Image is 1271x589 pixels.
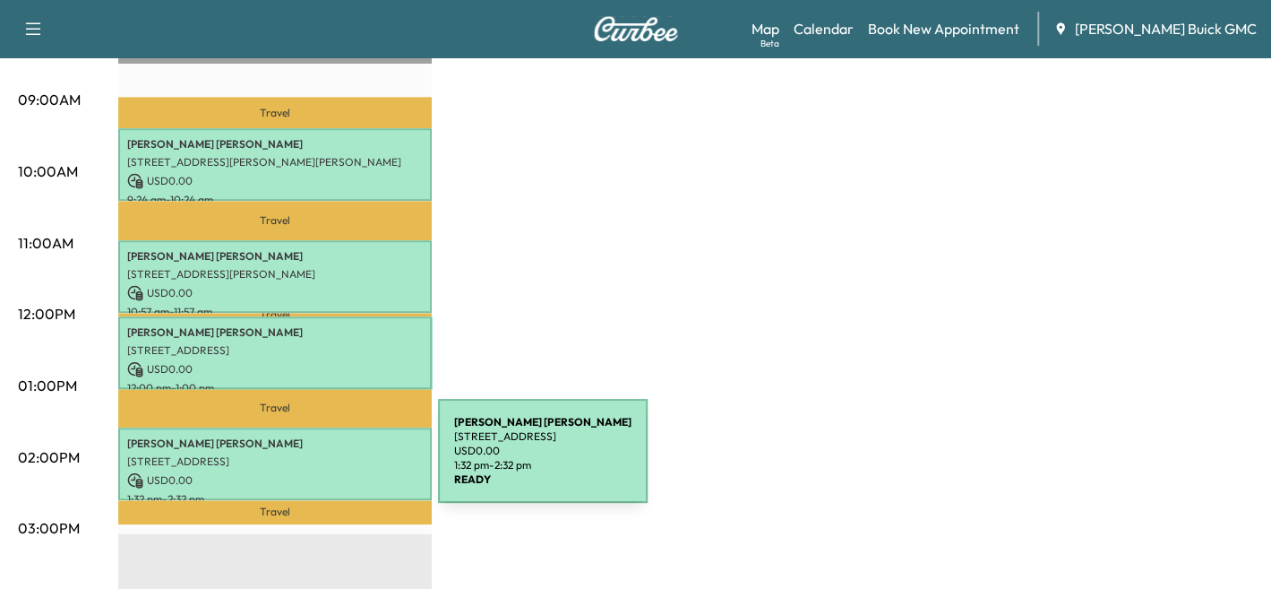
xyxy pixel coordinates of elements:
p: 10:00AM [18,160,78,182]
p: [STREET_ADDRESS] [127,343,423,358]
p: [PERSON_NAME] [PERSON_NAME] [127,137,423,152]
p: [STREET_ADDRESS][PERSON_NAME] [127,267,423,282]
p: Travel [118,97,432,128]
a: Book New Appointment [868,18,1019,39]
p: 9:24 am - 10:24 am [127,193,423,207]
p: Travel [118,313,432,316]
p: 1:32 pm - 2:32 pm [127,492,423,507]
span: [PERSON_NAME] Buick GMC [1075,18,1257,39]
p: Travel [118,201,432,240]
p: [STREET_ADDRESS] [127,455,423,469]
img: Curbee Logo [593,16,679,41]
p: [PERSON_NAME] [PERSON_NAME] [127,325,423,340]
p: [PERSON_NAME] [PERSON_NAME] [127,249,423,264]
a: MapBeta [751,18,779,39]
p: [STREET_ADDRESS][PERSON_NAME][PERSON_NAME] [127,155,423,169]
p: 11:00AM [18,232,73,254]
p: USD 0.00 [127,361,423,377]
p: Travel [118,500,432,524]
p: Travel [118,389,432,428]
p: 12:00PM [18,303,75,325]
p: USD 0.00 [127,472,423,489]
p: 01:00PM [18,375,77,396]
p: 10:57 am - 11:57 am [127,305,423,319]
p: USD 0.00 [127,173,423,189]
p: USD 0.00 [127,285,423,301]
div: Beta [760,37,779,50]
a: Calendar [794,18,854,39]
p: [PERSON_NAME] [PERSON_NAME] [127,437,423,451]
p: 02:00PM [18,446,80,468]
p: 12:00 pm - 1:00 pm [127,381,423,395]
p: 03:00PM [18,517,80,539]
p: 09:00AM [18,89,81,110]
